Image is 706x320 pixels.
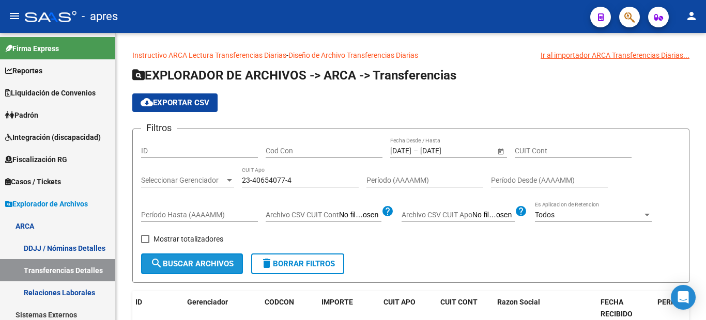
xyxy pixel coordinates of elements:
[495,146,506,156] button: Open calendar
[266,211,339,219] span: Archivo CSV CUIT Cont
[132,93,218,112] button: Exportar CSV
[497,298,540,306] span: Razon Social
[5,198,88,210] span: Explorador de Archivos
[150,257,163,269] mat-icon: search
[187,298,228,306] span: Gerenciador
[472,211,515,220] input: Archivo CSV CUIT Apo
[141,176,225,185] span: Seleccionar Gerenciador
[5,87,96,99] span: Liquidación de Convenios
[440,298,478,306] span: CUIT CONT
[339,211,381,220] input: Archivo CSV CUIT Cont
[154,233,223,245] span: Mostrar totalizadores
[5,154,67,165] span: Fiscalización RG
[541,50,689,61] div: Ir al importador ARCA Transferencias Diarias...
[321,298,353,306] span: IMPORTE
[132,51,286,59] a: Instructivo ARCA Lectura Transferencias Diarias
[535,211,555,219] span: Todos
[5,109,38,121] span: Padrón
[383,298,416,306] span: CUIT APO
[601,298,633,318] span: FECHA RECIBIDO
[8,10,21,22] mat-icon: menu
[132,68,456,83] span: EXPLORADOR DE ARCHIVOS -> ARCA -> Transferencias
[260,259,335,268] span: Borrar Filtros
[260,257,273,269] mat-icon: delete
[381,205,394,217] mat-icon: help
[135,298,142,306] span: ID
[671,285,696,310] div: Open Intercom Messenger
[132,50,689,61] p: -
[251,253,344,274] button: Borrar Filtros
[390,147,411,155] input: Start date
[685,10,698,22] mat-icon: person
[141,253,243,274] button: Buscar Archivos
[150,259,234,268] span: Buscar Archivos
[141,96,153,108] mat-icon: cloud_download
[288,51,418,59] a: Diseño de Archivo Transferencias Diarias
[657,298,688,306] span: PERÍODO
[5,132,101,143] span: Integración (discapacidad)
[515,205,527,217] mat-icon: help
[265,298,294,306] span: CODCON
[82,5,118,28] span: - apres
[141,98,209,107] span: Exportar CSV
[5,65,42,76] span: Reportes
[420,147,471,155] input: End date
[141,121,177,135] h3: Filtros
[402,211,472,219] span: Archivo CSV CUIT Apo
[5,43,59,54] span: Firma Express
[413,147,418,155] span: –
[5,176,61,187] span: Casos / Tickets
